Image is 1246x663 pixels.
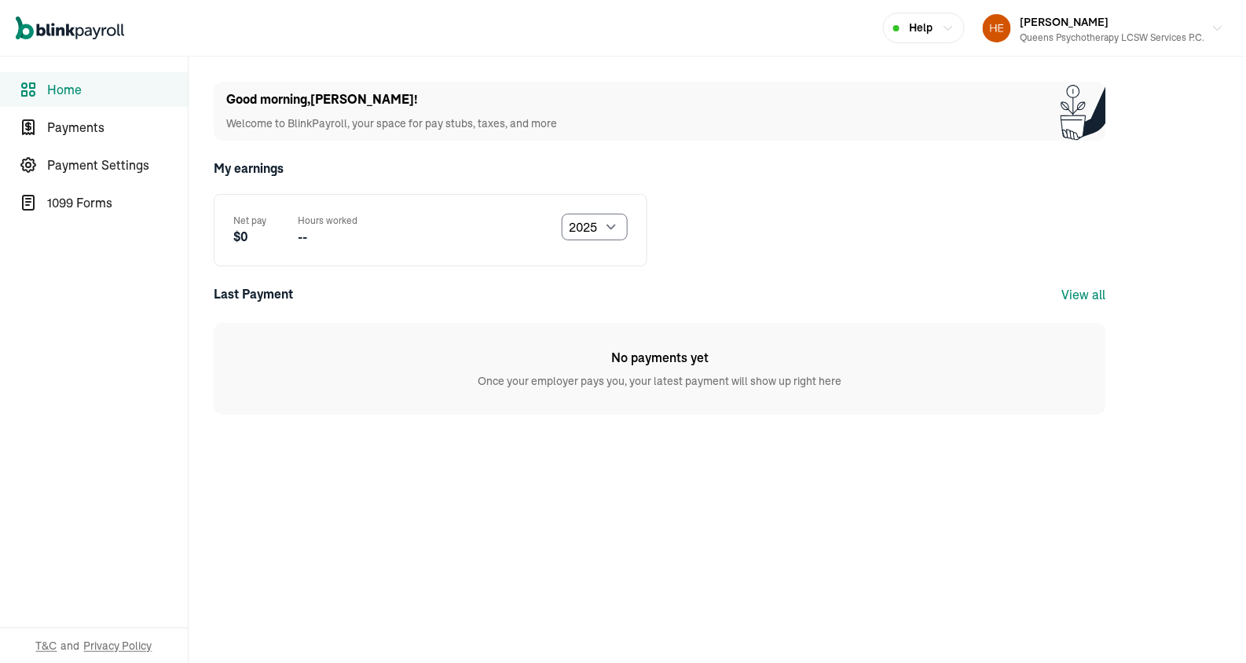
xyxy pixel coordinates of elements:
[1021,31,1205,45] div: Queens Psychotherapy LCSW Services P.C.
[36,638,57,654] span: T&C
[47,156,188,174] span: Payment Settings
[611,348,709,367] h1: No payments yet
[1062,287,1106,302] a: View all
[47,80,188,99] span: Home
[478,373,842,390] p: Once your employer pays you, your latest payment will show up right here
[883,13,965,43] button: Help
[47,193,188,212] span: 1099 Forms
[226,90,557,109] h1: Good morning , [PERSON_NAME] !
[1021,15,1109,29] span: [PERSON_NAME]
[909,20,933,36] span: Help
[47,118,188,137] span: Payments
[214,285,293,304] div: Last Payment
[84,638,152,654] span: Privacy Policy
[977,9,1230,48] button: [PERSON_NAME]Queens Psychotherapy LCSW Services P.C.
[979,493,1246,663] iframe: Chat Widget
[16,5,124,51] nav: Global
[298,214,357,228] p: Hours worked
[214,159,1106,178] h2: My earnings
[298,228,357,247] p: --
[233,228,266,247] p: $0
[1061,82,1106,141] img: Plant illustration
[233,214,266,228] p: Net pay
[226,115,557,132] p: Welcome to BlinkPayroll, your space for pay stubs, taxes, and more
